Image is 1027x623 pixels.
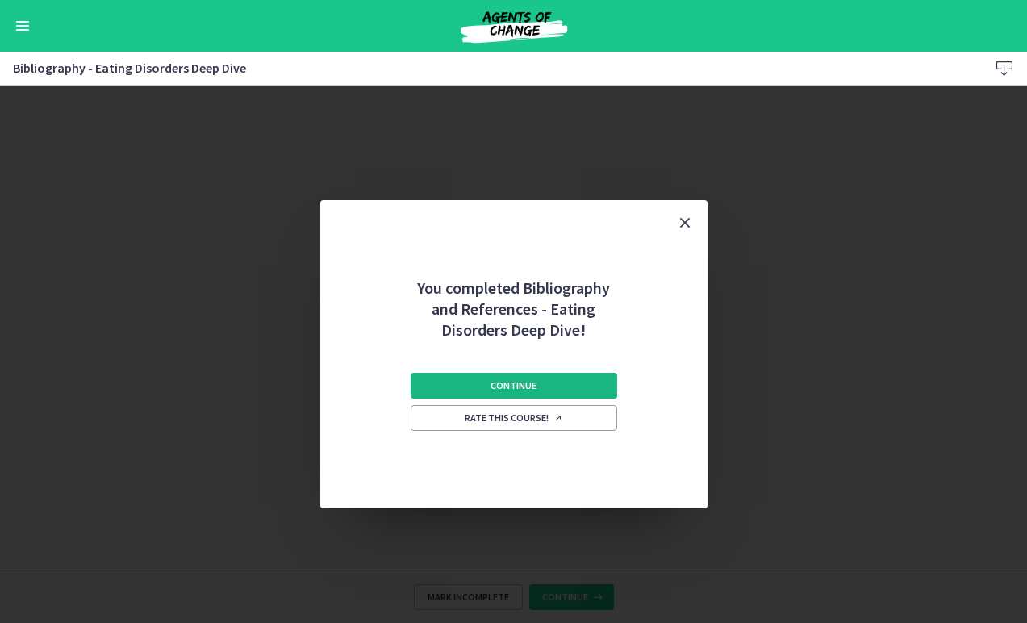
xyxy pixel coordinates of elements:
span: Continue [491,379,536,392]
a: Rate this course! Opens in a new window [411,405,617,431]
h2: You completed Bibliography and References - Eating Disorders Deep Dive! [407,245,620,341]
i: Opens in a new window [553,413,563,423]
button: Enable menu [13,16,32,36]
span: Rate this course! [465,412,563,424]
h3: Bibliography - Eating Disorders Deep Dive [13,58,962,77]
button: Continue [411,373,617,399]
button: Close [662,200,708,245]
img: Agents of Change Social Work Test Prep [417,6,611,45]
